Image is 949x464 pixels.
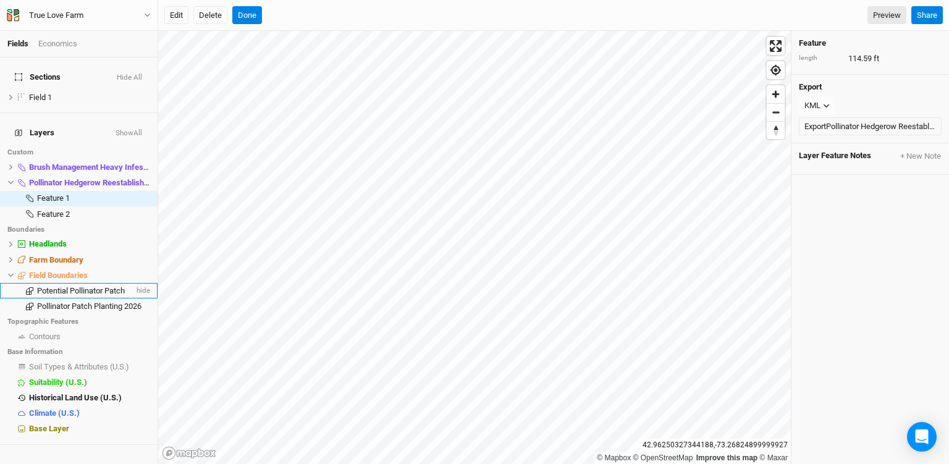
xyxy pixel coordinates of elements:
div: Field 1 [29,93,150,103]
button: Done [232,6,262,25]
span: hide [134,283,150,298]
div: True Love Farm [29,9,83,22]
button: Edit [164,6,188,25]
button: Zoom out [767,103,785,121]
button: KML [799,96,835,115]
div: Contours [29,332,150,342]
span: Pollinator Patch Planting 2026 [37,302,141,311]
span: Headlands [29,239,67,248]
span: Layers [15,128,54,138]
span: Reset bearing to north [767,122,785,139]
div: Soil Types & Attributes (U.S.) [29,362,150,372]
div: 114.59 [799,53,942,64]
span: Layer Feature Notes [799,151,871,162]
button: Reset bearing to north [767,121,785,139]
span: Potential Pollinator Patch [37,286,125,295]
canvas: Map [158,31,791,464]
div: Climate (U.S.) [29,408,150,418]
div: Suitability (U.S.) [29,378,150,387]
span: Field Boundaries [29,271,88,280]
span: Historical Land Use (U.S.) [29,393,122,402]
div: length [799,54,842,63]
h4: Feature [799,38,942,48]
button: Hide All [116,74,143,82]
button: Find my location [767,61,785,79]
div: Economics [38,38,77,49]
a: Maxar [759,453,788,462]
div: Potential Pollinator Patch [37,286,134,296]
div: Open Intercom Messenger [907,422,937,452]
h4: Export [799,82,942,92]
span: Contours [29,332,61,341]
span: Brush Management Heavy Infestation [29,162,163,172]
span: Zoom out [767,104,785,121]
div: Pollinator Patch Planting 2026 [37,302,150,311]
div: Base Layer [29,424,150,434]
button: Zoom in [767,85,785,103]
a: Mapbox [597,453,631,462]
button: Delete [193,6,227,25]
button: Share [911,6,943,25]
div: Farm Boundary [29,255,150,265]
span: Climate (U.S.) [29,408,80,418]
span: Feature 1 [37,193,70,203]
span: Field 1 [29,93,52,102]
span: Feature 2 [37,209,70,219]
button: ExportPollinator Hedgerow Reestablishment [799,117,942,136]
a: Fields [7,39,28,48]
div: Feature 2 [37,209,150,219]
div: Field Boundaries [29,271,150,281]
div: Headlands [29,239,150,249]
span: Farm Boundary [29,255,83,264]
a: OpenStreetMap [633,453,693,462]
button: + New Note [900,151,942,162]
div: 42.96250327344188 , -73.26824899999927 [639,439,791,452]
button: Enter fullscreen [767,37,785,55]
div: KML [804,99,820,112]
div: Pollinator Hedgerow Reestablishment [29,178,150,188]
span: Suitability (U.S.) [29,378,87,387]
div: Brush Management Heavy Infestation [29,162,150,172]
span: Base Layer [29,424,69,433]
a: Mapbox logo [162,446,216,460]
div: Historical Land Use (U.S.) [29,393,150,403]
span: Pollinator Hedgerow Reestablishment [29,178,162,187]
a: Preview [867,6,906,25]
button: True Love Farm [6,9,151,22]
div: Feature 1 [37,193,150,203]
span: Sections [15,72,61,82]
span: ft [874,53,879,64]
a: Improve this map [696,453,757,462]
span: Soil Types & Attributes (U.S.) [29,362,129,371]
button: ShowAll [115,129,143,138]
